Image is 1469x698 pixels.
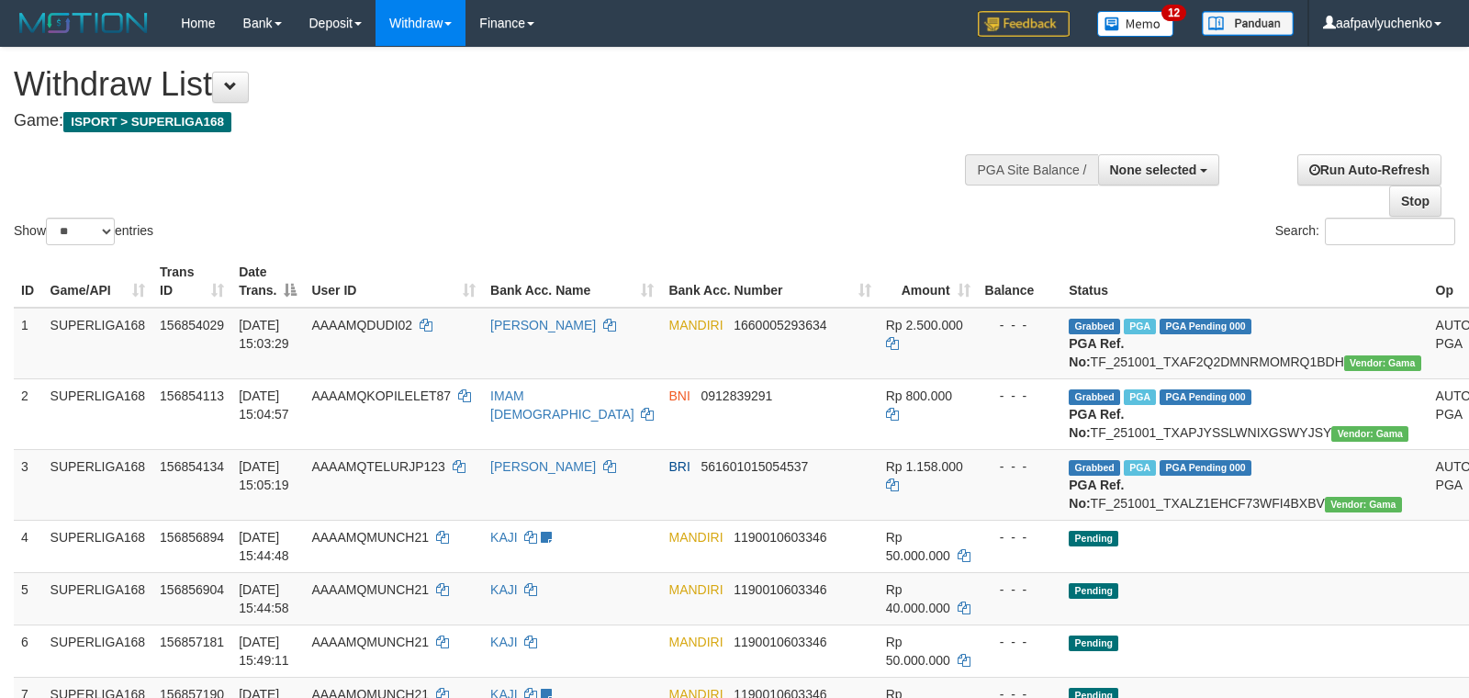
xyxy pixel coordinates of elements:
a: KAJI [490,582,518,597]
span: Marked by aafsengchandara [1124,460,1156,476]
div: - - - [985,387,1055,405]
th: Bank Acc. Number: activate to sort column ascending [661,255,878,308]
span: Pending [1069,636,1118,651]
b: PGA Ref. No: [1069,407,1124,440]
span: Rp 2.500.000 [886,318,963,332]
img: Button%20Memo.svg [1097,11,1174,37]
select: Showentries [46,218,115,245]
th: Date Trans.: activate to sort column descending [231,255,304,308]
span: Rp 50.000.000 [886,530,950,563]
span: 156854029 [160,318,224,332]
span: [DATE] 15:03:29 [239,318,289,351]
span: MANDIRI [668,635,723,649]
h4: Game: [14,112,961,130]
span: Copy 1190010603346 to clipboard [734,582,826,597]
span: Copy 1190010603346 to clipboard [734,635,826,649]
b: PGA Ref. No: [1069,336,1124,369]
span: 156854134 [160,459,224,474]
span: 156854113 [160,388,224,403]
td: SUPERLIGA168 [43,308,153,379]
th: Balance [978,255,1062,308]
td: SUPERLIGA168 [43,572,153,625]
span: [DATE] 15:44:58 [239,582,289,615]
td: SUPERLIGA168 [43,520,153,572]
img: MOTION_logo.png [14,9,153,37]
td: TF_251001_TXALZ1EHCF73WFI4BXBV [1061,449,1428,520]
span: Copy 1190010603346 to clipboard [734,530,826,545]
span: Copy 1660005293634 to clipboard [734,318,826,332]
a: [PERSON_NAME] [490,459,596,474]
a: Stop [1389,186,1441,217]
h1: Withdraw List [14,66,961,103]
td: 5 [14,572,43,625]
span: PGA Pending [1160,460,1251,476]
td: 1 [14,308,43,379]
span: Rp 800.000 [886,388,952,403]
span: Marked by aafsoycanthlai [1124,319,1156,334]
span: Vendor URL: https://trx31.1velocity.biz [1344,355,1421,371]
span: Rp 1.158.000 [886,459,963,474]
span: [DATE] 15:04:57 [239,388,289,422]
button: None selected [1098,154,1220,186]
label: Search: [1275,218,1455,245]
a: Run Auto-Refresh [1297,154,1441,186]
span: Grabbed [1069,460,1120,476]
span: MANDIRI [668,582,723,597]
th: User ID: activate to sort column ascending [304,255,483,308]
span: Grabbed [1069,319,1120,334]
div: - - - [985,528,1055,546]
span: 156856904 [160,582,224,597]
span: [DATE] 15:05:19 [239,459,289,492]
span: PGA Pending [1160,319,1251,334]
span: [DATE] 15:49:11 [239,635,289,668]
span: Vendor URL: https://trx31.1velocity.biz [1325,497,1402,512]
span: Marked by aafchhiseyha [1124,389,1156,405]
span: 156856894 [160,530,224,545]
td: 2 [14,378,43,449]
b: PGA Ref. No: [1069,478,1124,511]
td: TF_251001_TXAF2Q2DMNRMOMRQ1BDH [1061,308,1428,379]
span: 156857181 [160,635,224,649]
div: - - - [985,580,1055,599]
span: BNI [668,388,690,403]
span: PGA Pending [1160,389,1251,405]
span: AAAAMQMUNCH21 [311,530,429,545]
span: AAAAMQMUNCH21 [311,635,429,649]
td: SUPERLIGA168 [43,625,153,677]
th: Status [1061,255,1428,308]
span: Copy 0912839291 to clipboard [701,388,772,403]
a: [PERSON_NAME] [490,318,596,332]
span: Vendor URL: https://trx31.1velocity.biz [1331,426,1408,442]
span: AAAAMQKOPILELET87 [311,388,451,403]
th: Trans ID: activate to sort column ascending [152,255,231,308]
span: Pending [1069,583,1118,599]
label: Show entries [14,218,153,245]
td: 3 [14,449,43,520]
span: ISPORT > SUPERLIGA168 [63,112,231,132]
th: Amount: activate to sort column ascending [879,255,978,308]
td: SUPERLIGA168 [43,449,153,520]
span: Rp 40.000.000 [886,582,950,615]
div: - - - [985,457,1055,476]
span: Grabbed [1069,389,1120,405]
span: MANDIRI [668,530,723,545]
img: panduan.png [1202,11,1294,36]
span: AAAAMQTELURJP123 [311,459,445,474]
span: 12 [1161,5,1186,21]
span: None selected [1110,163,1197,177]
span: Rp 50.000.000 [886,635,950,668]
a: IMAM [DEMOGRAPHIC_DATA] [490,388,634,422]
td: 6 [14,625,43,677]
img: Feedback.jpg [978,11,1070,37]
div: - - - [985,316,1055,334]
span: AAAAMQDUDI02 [311,318,412,332]
div: PGA Site Balance / [965,154,1097,186]
td: 4 [14,520,43,572]
span: [DATE] 15:44:48 [239,530,289,563]
th: Bank Acc. Name: activate to sort column ascending [483,255,661,308]
th: ID [14,255,43,308]
input: Search: [1325,218,1455,245]
td: SUPERLIGA168 [43,378,153,449]
td: TF_251001_TXAPJYSSLWNIXGSWYJSY [1061,378,1428,449]
span: MANDIRI [668,318,723,332]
